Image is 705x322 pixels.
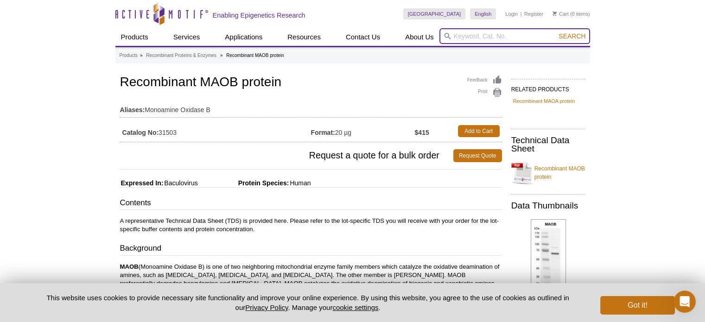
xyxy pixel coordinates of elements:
[120,123,311,139] td: 31503
[200,179,289,187] span: Protein Species:
[120,217,502,234] p: A representative Technical Data Sheet (TDS) is provided here. Please refer to the lot-specific TD...
[213,11,305,19] h2: Enabling Epigenetics Research
[163,179,197,187] span: Baculovirus
[219,28,268,46] a: Applications
[414,128,429,137] strong: $415
[511,159,585,187] a: Recombinant MAOB protein
[511,202,585,210] h2: Data Thumbnails
[120,75,502,91] h1: Recombinant MAOB protein
[122,128,159,137] strong: Catalog No:
[559,32,585,40] span: Search
[311,123,415,139] td: 20 µg
[311,128,335,137] strong: Format:
[120,263,502,296] p: (Monoamine Oxidase B) is one of two neighboring mitochondrial enzyme family members which catalyz...
[226,53,284,58] li: Recombinant MAOB protein
[511,79,585,95] h2: RELATED PRODUCTS
[403,8,466,19] a: [GEOGRAPHIC_DATA]
[120,197,502,210] h3: Contents
[340,28,386,46] a: Contact Us
[115,28,154,46] a: Products
[513,97,575,105] a: Recombinant MAOA protein
[120,179,164,187] span: Expressed In:
[524,11,543,17] a: Register
[467,88,502,98] a: Print
[600,296,674,315] button: Got it!
[120,243,502,256] h3: Background
[505,11,518,17] a: Login
[245,303,288,311] a: Privacy Policy
[470,8,496,19] a: English
[531,219,566,291] img: MAOB protein Coomassie gel
[453,149,502,162] a: Request Quote
[556,32,588,40] button: Search
[458,125,500,137] a: Add to Cart
[553,11,569,17] a: Cart
[332,303,378,311] button: cookie settings
[521,8,522,19] li: |
[289,179,311,187] span: Human
[400,28,439,46] a: About Us
[120,51,138,60] a: Products
[511,136,585,153] h2: Technical Data Sheet
[282,28,326,46] a: Resources
[553,11,557,16] img: Your Cart
[168,28,206,46] a: Services
[467,75,502,85] a: Feedback
[673,290,696,313] iframe: Intercom live chat
[120,149,453,162] span: Request a quote for a bulk order
[439,28,590,44] input: Keyword, Cat. No.
[140,53,143,58] li: »
[120,263,139,270] strong: MAOB
[220,53,223,58] li: »
[120,106,145,114] strong: Aliases:
[146,51,216,60] a: Recombinant Proteins & Enzymes
[31,293,585,312] p: This website uses cookies to provide necessary site functionality and improve your online experie...
[553,8,590,19] li: (0 items)
[120,100,502,115] td: Monoamine Oxidase B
